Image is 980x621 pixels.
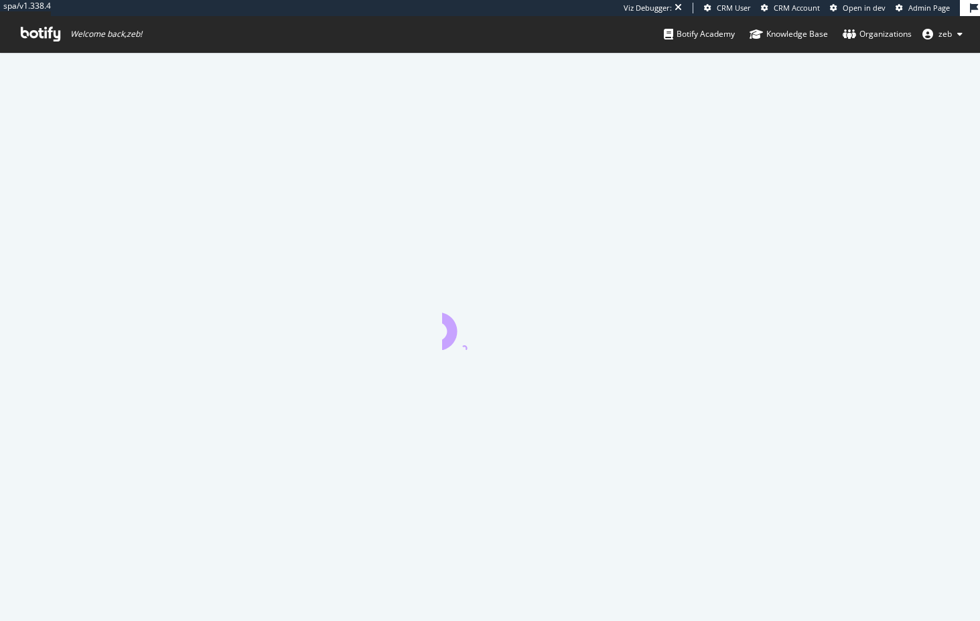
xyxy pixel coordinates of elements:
[717,3,751,13] span: CRM User
[704,3,751,13] a: CRM User
[774,3,820,13] span: CRM Account
[624,3,672,13] div: Viz Debugger:
[750,27,828,41] div: Knowledge Base
[896,3,950,13] a: Admin Page
[938,28,952,39] span: zeb
[750,16,828,52] a: Knowledge Base
[442,302,539,350] div: animation
[70,29,142,39] span: Welcome back, zeb !
[664,27,735,41] div: Botify Academy
[664,16,735,52] a: Botify Academy
[843,16,912,52] a: Organizations
[830,3,886,13] a: Open in dev
[761,3,820,13] a: CRM Account
[843,27,912,41] div: Organizations
[912,23,973,45] button: zeb
[908,3,950,13] span: Admin Page
[843,3,886,13] span: Open in dev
